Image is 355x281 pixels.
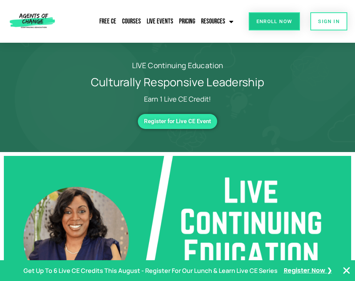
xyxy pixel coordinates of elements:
[19,62,336,69] h2: LIVE Continuing Education
[23,265,278,276] p: Get Up To 6 Live CE Credits This August - Register For Our Lunch & Learn Live CE Series
[145,13,175,30] a: Live Events
[19,77,336,88] h1: Culturally Responsive Leadership
[54,95,301,102] p: Earn 1 Live CE Credit!
[199,13,235,30] a: Resources
[318,19,340,24] span: SIGN IN
[144,118,211,125] span: Register for Live CE Event
[177,13,197,30] a: Pricing
[342,266,351,275] button: Close Banner
[249,12,300,30] a: Enroll Now
[97,13,118,30] a: Free CE
[256,19,292,24] span: Enroll Now
[75,13,235,30] nav: Menu
[310,12,347,30] a: SIGN IN
[138,114,217,129] a: Register for Live CE Event
[120,13,143,30] a: Courses
[284,265,332,276] a: Register Now ❯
